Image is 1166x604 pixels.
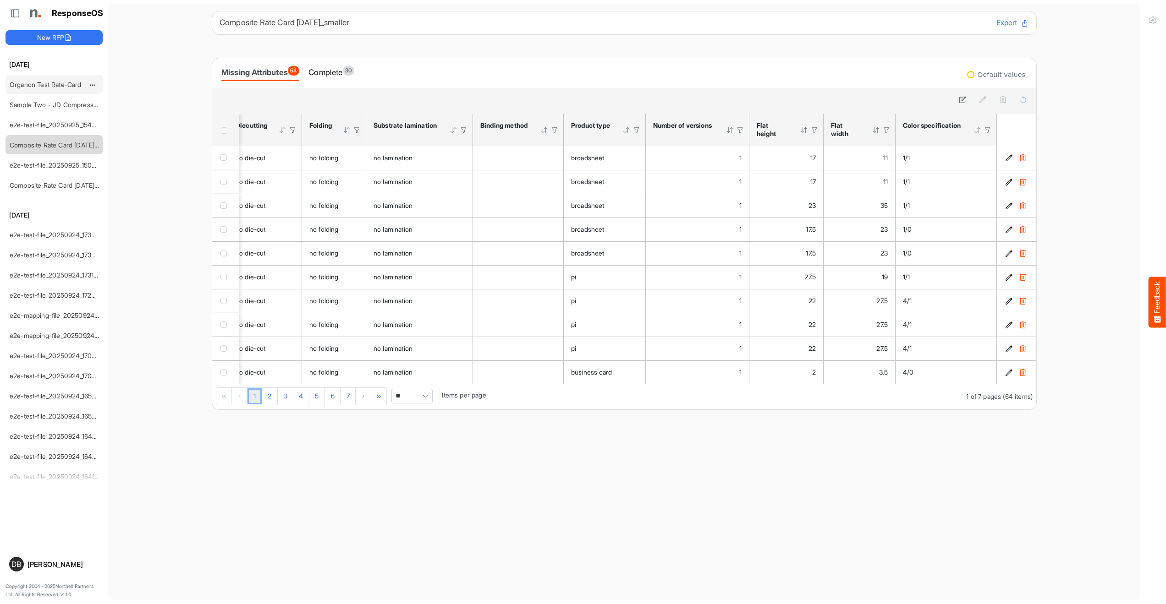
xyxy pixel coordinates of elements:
a: e2e-test-file_20250924_170558 [10,352,103,359]
button: dropdownbutton [88,80,97,89]
button: Edit [1004,368,1013,377]
span: 17 [810,178,816,185]
td: no lamination is template cell Column Header httpsnorthellcomontologiesmapping-rulesmanufacturing... [366,360,473,384]
img: Northell [25,4,44,22]
a: Page 1 of 7 Pages [247,388,262,405]
span: no die-cut [236,201,266,209]
a: e2e-test-file_20250925_154535 [10,121,103,129]
td: 22 is template cell Column Header httpsnorthellcomontologiesmapping-rulesmeasurementhasflatsizehe... [749,313,824,337]
td: no folding is template cell Column Header httpsnorthellcomontologiesmapping-rulesmanufacturinghas... [302,146,366,170]
td: no lamination is template cell Column Header httpsnorthellcomontologiesmapping-rulesmanufacturing... [366,170,473,194]
button: Delete [1018,368,1027,377]
td: f47d95ba-b2e6-4b31-a071-f2af21366fdc is template cell Column Header [997,313,1036,337]
td: 19 is template cell Column Header httpsnorthellcomontologiesmapping-rulesmeasurementhasflatsizewidth [824,265,896,289]
button: Edit [1004,296,1013,305]
span: no lamination [374,273,412,281]
td: no folding is template cell Column Header httpsnorthellcomontologiesmapping-rulesmanufacturinghas... [302,289,366,313]
div: Binding method [480,121,528,130]
button: Delete [1018,249,1027,258]
td: no die-cut is template cell Column Header httpsnorthellcomontologiesmapping-rulesmanufacturinghas... [228,337,302,360]
td: 27.5 is template cell Column Header httpsnorthellcomontologiesmapping-rulesmeasurementhasflatsize... [749,265,824,289]
div: Go to next page [356,388,371,404]
span: 1 [739,273,742,281]
td: no die-cut is template cell Column Header httpsnorthellcomontologiesmapping-rulesmanufacturinghas... [228,265,302,289]
button: Edit [1004,249,1013,258]
span: Items per page [442,391,486,399]
td: no die-cut is template cell Column Header httpsnorthellcomontologiesmapping-rulesmanufacturinghas... [228,289,302,313]
button: Edit [1004,344,1013,353]
span: no die-cut [236,178,266,185]
td: is template cell Column Header httpsnorthellcomontologiesmapping-rulesassemblyhasbindingmethod [473,265,564,289]
h6: [DATE] [5,60,103,70]
td: no die-cut is template cell Column Header httpsnorthellcomontologiesmapping-rulesmanufacturinghas... [228,146,302,170]
a: Page 5 of 7 Pages [309,388,325,405]
a: e2e-test-file_20250924_165507 [10,392,103,400]
a: e2e-test-file_20250924_170436 [10,372,104,380]
td: is template cell Column Header httpsnorthellcomontologiesmapping-rulesassemblyhasbindingmethod [473,360,564,384]
span: 27.5 [876,297,888,305]
span: no die-cut [236,297,266,305]
td: no lamination is template cell Column Header httpsnorthellcomontologiesmapping-rulesmanufacturing... [366,218,473,241]
td: 1 is template cell Column Header httpsnorthellcomontologiesmapping-rulesorderhasnumberofversions [646,289,749,313]
span: no lamination [374,178,412,185]
span: 35 [880,201,888,209]
a: e2e-mapping-file_20250924_172830 [10,311,117,319]
td: 4/1 is template cell Column Header httpsnorthellcomontologiesmapping-rulesfeaturehascolourspecifi... [896,337,997,360]
div: [PERSON_NAME] [27,561,99,568]
span: 1 [739,249,742,257]
span: 1 [739,368,742,376]
td: 27.5 is template cell Column Header httpsnorthellcomontologiesmapping-rulesmeasurementhasflatsize... [824,313,896,337]
td: 1a56753c-4b52-4fdf-9103-89fc8bdfa5be is template cell Column Header [997,170,1036,194]
td: broadsheet is template cell Column Header httpsnorthellcomontologiesmapping-rulesproducthasproduc... [564,146,646,170]
a: e2e-test-file_20250924_172913 [10,291,101,299]
a: Page 3 of 7 Pages [278,388,293,405]
div: Substrate lamination [374,121,438,130]
a: e2e-test-file_20250924_164246 [10,452,104,460]
td: no folding is template cell Column Header httpsnorthellcomontologiesmapping-rulesmanufacturinghas... [302,313,366,337]
td: 4/0 is template cell Column Header httpsnorthellcomontologiesmapping-rulesfeaturehascolourspecifi... [896,360,997,384]
a: Composite Rate Card [DATE]_smaller [10,181,118,189]
td: 4/1 is template cell Column Header httpsnorthellcomontologiesmapping-rulesfeaturehascolourspecifi... [896,313,997,337]
button: New RFP [5,30,103,45]
td: business card is template cell Column Header httpsnorthellcomontologiesmapping-rulesproducthaspro... [564,360,646,384]
td: 39a5a054-5a69-4787-9c80-d03ddc3a2f54 is template cell Column Header [997,218,1036,241]
span: 1 [739,297,742,305]
td: no folding is template cell Column Header httpsnorthellcomontologiesmapping-rulesmanufacturinghas... [302,337,366,360]
button: Edit [1004,320,1013,329]
td: no lamination is template cell Column Header httpsnorthellcomontologiesmapping-rulesmanufacturing... [366,313,473,337]
div: Go to previous page [232,388,247,404]
td: 1 is template cell Column Header httpsnorthellcomontologiesmapping-rulesorderhasnumberofversions [646,194,749,218]
td: is template cell Column Header httpsnorthellcomontologiesmapping-rulesassemblyhasbindingmethod [473,194,564,218]
button: Delete [1018,177,1027,186]
span: 1/1 [903,201,910,209]
td: checkbox [212,194,239,218]
a: e2e-test-file_20250925_150856 [10,161,103,169]
a: e2e-test-file_20250924_173550 [10,231,103,239]
span: no die-cut [236,344,266,352]
span: 3.5 [879,368,888,376]
button: Delete [1018,320,1027,329]
td: broadsheet is template cell Column Header httpsnorthellcomontologiesmapping-rulesproducthasproduc... [564,241,646,265]
div: Product type [571,121,610,130]
td: 1 is template cell Column Header httpsnorthellcomontologiesmapping-rulesorderhasnumberofversions [646,170,749,194]
td: 1/1 is template cell Column Header httpsnorthellcomontologiesmapping-rulesfeaturehascolourspecifi... [896,265,997,289]
span: DB [11,560,21,568]
button: Export [996,17,1029,29]
span: 4/1 [903,321,912,328]
button: Delete [1018,272,1027,282]
span: 23 [880,225,888,233]
td: no lamination is template cell Column Header httpsnorthellcomontologiesmapping-rulesmanufacturing... [366,337,473,360]
span: 1 [739,321,742,328]
span: no folding [309,297,339,305]
td: 1/1 is template cell Column Header httpsnorthellcomontologiesmapping-rulesfeaturehascolourspecifi... [896,146,997,170]
td: no die-cut is template cell Column Header httpsnorthellcomontologiesmapping-rulesmanufacturinghas... [228,241,302,265]
td: 1 is template cell Column Header httpsnorthellcomontologiesmapping-rulesorderhasnumberofversions [646,337,749,360]
div: Flat width [831,121,860,138]
td: no folding is template cell Column Header httpsnorthellcomontologiesmapping-rulesmanufacturinghas... [302,194,366,218]
td: pi is template cell Column Header httpsnorthellcomontologiesmapping-rulesproducthasproducttype [564,313,646,337]
td: no lamination is template cell Column Header httpsnorthellcomontologiesmapping-rulesmanufacturing... [366,146,473,170]
td: 1 is template cell Column Header httpsnorthellcomontologiesmapping-rulesorderhasnumberofversions [646,218,749,241]
td: no folding is template cell Column Header httpsnorthellcomontologiesmapping-rulesmanufacturinghas... [302,241,366,265]
td: 11 is template cell Column Header httpsnorthellcomontologiesmapping-rulesmeasurementhasflatsizewidth [824,170,896,194]
div: Go to last page [371,388,386,404]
